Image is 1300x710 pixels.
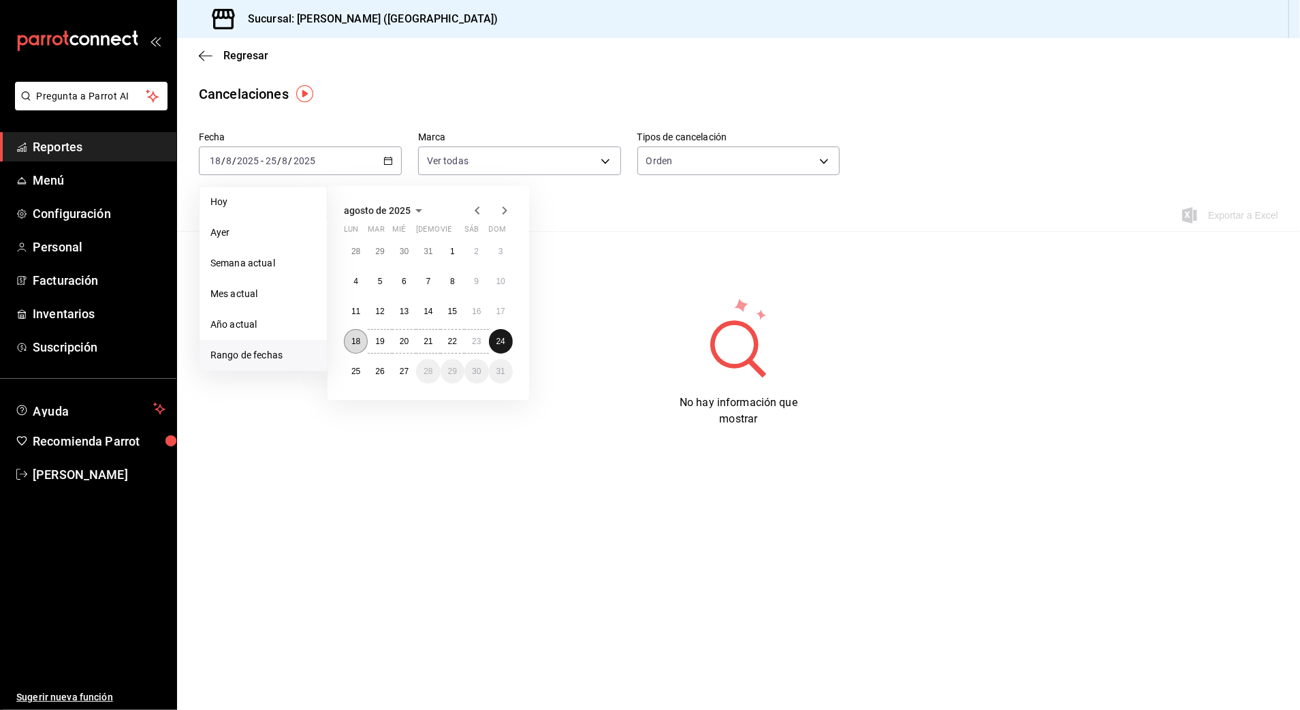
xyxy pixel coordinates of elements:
[378,277,383,286] abbr: 5 de agosto de 2025
[368,239,392,264] button: 29 de julio de 2025
[424,247,432,256] abbr: 31 de julio de 2025
[441,239,464,264] button: 1 de agosto de 2025
[209,155,221,166] input: --
[210,348,316,362] span: Rango de fechas
[150,35,161,46] button: open_drawer_menu
[489,239,513,264] button: 3 de agosto de 2025
[472,307,481,316] abbr: 16 de agosto de 2025
[496,367,505,376] abbr: 31 de agosto de 2025
[424,367,432,376] abbr: 28 de agosto de 2025
[16,690,165,705] span: Sugerir nueva función
[344,329,368,354] button: 18 de agosto de 2025
[418,133,621,142] label: Marca
[261,155,264,166] span: -
[353,277,358,286] abbr: 4 de agosto de 2025
[424,307,432,316] abbr: 14 de agosto de 2025
[37,89,146,104] span: Pregunta a Parrot AI
[344,299,368,324] button: 11 de agosto de 2025
[375,307,384,316] abbr: 12 de agosto de 2025
[210,256,316,271] span: Semana actual
[282,155,289,166] input: --
[441,269,464,294] button: 8 de agosto de 2025
[296,85,313,102] button: Tooltip marker
[464,299,488,324] button: 16 de agosto de 2025
[368,329,392,354] button: 19 de agosto de 2025
[344,225,358,239] abbr: lunes
[400,247,409,256] abbr: 30 de julio de 2025
[464,269,488,294] button: 9 de agosto de 2025
[400,367,409,376] abbr: 27 de agosto de 2025
[472,337,481,346] abbr: 23 de agosto de 2025
[344,269,368,294] button: 4 de agosto de 2025
[489,225,506,239] abbr: domingo
[424,337,432,346] abbr: 21 de agosto de 2025
[448,307,457,316] abbr: 15 de agosto de 2025
[489,299,513,324] button: 17 de agosto de 2025
[225,155,232,166] input: --
[344,359,368,384] button: 25 de agosto de 2025
[441,329,464,354] button: 22 de agosto de 2025
[210,195,316,209] span: Hoy
[392,329,416,354] button: 20 de agosto de 2025
[441,359,464,384] button: 29 de agosto de 2025
[489,359,513,384] button: 31 de agosto de 2025
[489,269,513,294] button: 10 de agosto de 2025
[464,329,488,354] button: 23 de agosto de 2025
[199,84,289,104] div: Cancelaciones
[416,239,440,264] button: 31 de julio de 2025
[33,465,165,484] span: [PERSON_NAME]
[33,305,165,323] span: Inventarios
[450,277,455,286] abbr: 8 de agosto de 2025
[392,269,416,294] button: 6 de agosto de 2025
[199,133,402,142] label: Fecha
[680,396,797,425] span: No hay información que mostrar
[344,239,368,264] button: 28 de julio de 2025
[351,367,360,376] abbr: 25 de agosto de 2025
[392,225,405,239] abbr: miércoles
[210,226,316,240] span: Ayer
[15,82,168,110] button: Pregunta a Parrot AI
[426,277,431,286] abbr: 7 de agosto de 2025
[464,359,488,384] button: 30 de agosto de 2025
[402,277,407,286] abbr: 6 de agosto de 2025
[10,99,168,113] a: Pregunta a Parrot AI
[416,329,440,354] button: 21 de agosto de 2025
[265,155,277,166] input: --
[392,359,416,384] button: 27 de agosto de 2025
[368,359,392,384] button: 26 de agosto de 2025
[474,277,479,286] abbr: 9 de agosto de 2025
[400,337,409,346] abbr: 20 de agosto de 2025
[427,154,469,168] span: Ver todas
[450,247,455,256] abbr: 1 de agosto de 2025
[237,11,498,27] h3: Sucursal: [PERSON_NAME] ([GEOGRAPHIC_DATA])
[221,155,225,166] span: /
[441,299,464,324] button: 15 de agosto de 2025
[33,171,165,189] span: Menú
[392,239,416,264] button: 30 de julio de 2025
[344,202,427,219] button: agosto de 2025
[375,367,384,376] abbr: 26 de agosto de 2025
[368,269,392,294] button: 5 de agosto de 2025
[464,239,488,264] button: 2 de agosto de 2025
[210,318,316,332] span: Año actual
[33,204,165,223] span: Configuración
[637,133,840,142] label: Tipos de cancelación
[293,155,316,166] input: ----
[368,299,392,324] button: 12 de agosto de 2025
[210,287,316,301] span: Mes actual
[277,155,281,166] span: /
[33,401,148,417] span: Ayuda
[33,238,165,256] span: Personal
[199,49,268,62] button: Regresar
[474,247,479,256] abbr: 2 de agosto de 2025
[375,337,384,346] abbr: 19 de agosto de 2025
[232,155,236,166] span: /
[33,338,165,356] span: Suscripción
[646,154,673,168] span: Orden
[400,307,409,316] abbr: 13 de agosto de 2025
[289,155,293,166] span: /
[472,367,481,376] abbr: 30 de agosto de 2025
[416,299,440,324] button: 14 de agosto de 2025
[375,247,384,256] abbr: 29 de julio de 2025
[489,329,513,354] button: 24 de agosto de 2025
